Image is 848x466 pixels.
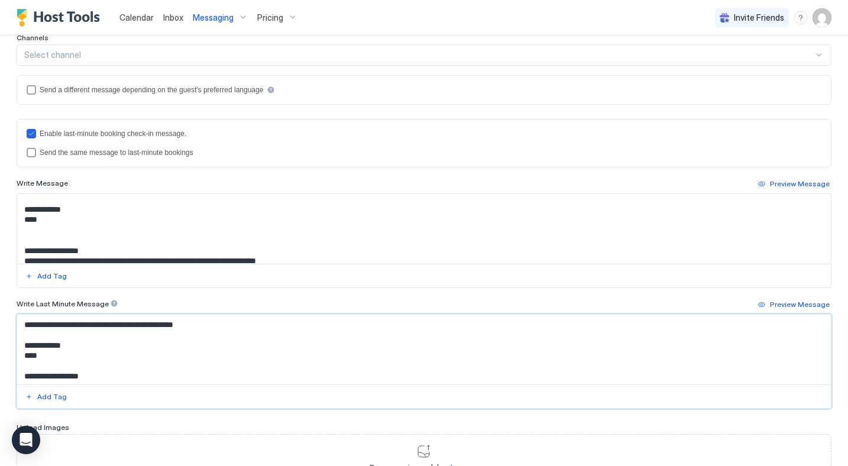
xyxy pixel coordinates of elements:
div: Send a different message depending on the guest's preferred language [40,86,263,94]
div: Add Tag [37,391,67,402]
button: Preview Message [756,177,831,191]
span: Invite Friends [734,12,784,23]
div: menu [794,11,808,25]
div: User profile [813,8,831,27]
span: Inbox [163,12,183,22]
span: Pricing [257,12,283,23]
div: lastMinuteMessageIsTheSame [27,148,821,157]
span: Upload Images [17,423,69,432]
div: languagesEnabled [27,85,821,95]
div: Select channel [24,50,814,60]
div: lastMinuteMessageEnabled [27,129,821,138]
a: Inbox [163,11,183,24]
div: Add Tag [37,271,67,281]
a: Host Tools Logo [17,9,105,27]
div: Open Intercom Messenger [12,426,40,454]
span: Write Message [17,179,68,187]
textarea: Input Field [17,315,831,384]
a: Calendar [119,11,154,24]
div: Enable last-minute booking check-in message. [40,130,186,138]
span: Write Last Minute Message [17,299,109,308]
span: Calendar [119,12,154,22]
button: Preview Message [756,297,831,312]
span: Messaging [193,12,234,23]
button: Add Tag [24,269,69,283]
div: Send the same message to last-minute bookings [40,148,193,157]
textarea: Input Field [17,194,831,264]
button: Add Tag [24,390,69,404]
span: Channels [17,33,48,42]
div: Preview Message [770,179,830,189]
div: Preview Message [770,299,830,310]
